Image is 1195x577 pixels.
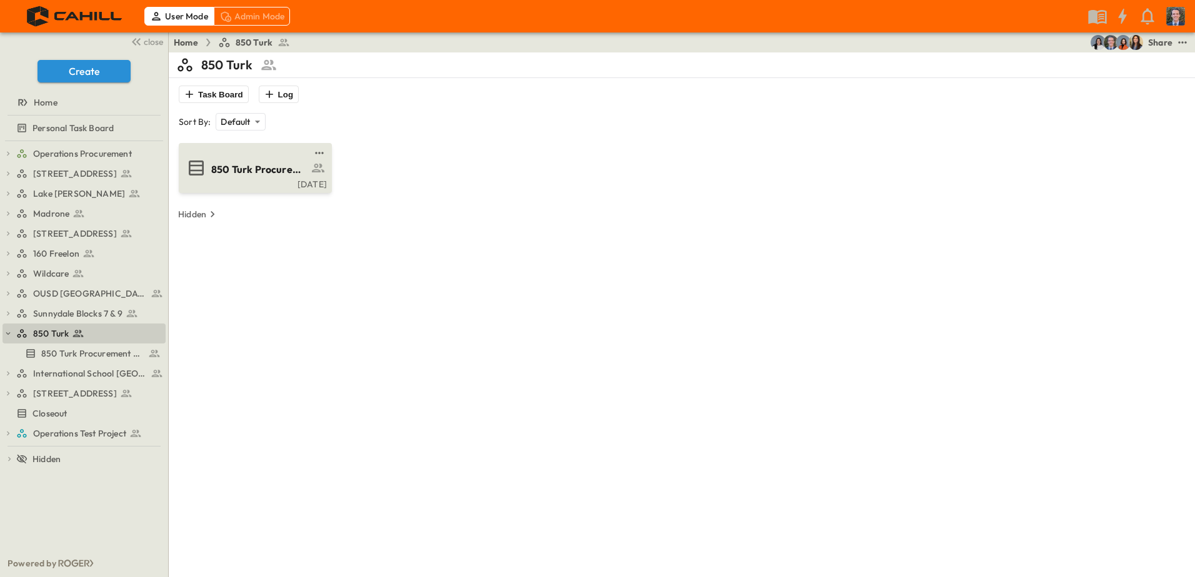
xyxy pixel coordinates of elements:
[1091,35,1106,50] img: Cindy De Leon (cdeleon@cahill-sf.com)
[2,144,166,164] div: Operations Procurementtest
[1103,35,1118,50] img: Jared Salin (jsalin@cahill-sf.com)
[33,207,69,220] span: Madrone
[144,7,214,26] div: User Mode
[33,427,126,440] span: Operations Test Project
[33,287,147,300] span: OUSD [GEOGRAPHIC_DATA]
[201,56,252,74] p: 850 Turk
[216,113,265,131] div: Default
[2,119,163,137] a: Personal Task Board
[16,265,163,282] a: Wildcare
[33,187,125,200] span: Lake [PERSON_NAME]
[179,86,249,103] button: Task Board
[33,167,117,180] span: [STREET_ADDRESS]
[32,407,67,420] span: Closeout
[2,284,166,303] div: OUSD [GEOGRAPHIC_DATA]test
[33,227,117,240] span: [STREET_ADDRESS]
[173,205,224,223] button: Hidden
[16,425,163,442] a: Operations Test Project
[2,403,166,423] div: Closeouttest
[16,205,163,222] a: Madrone
[16,285,163,302] a: OUSD [GEOGRAPHIC_DATA]
[16,225,163,242] a: [STREET_ADDRESS]
[33,247,79,260] span: 160 Freelon
[2,244,166,264] div: 160 Freelontest
[2,345,163,362] a: 850 Turk Procurement Log
[32,453,61,465] span: Hidden
[1175,35,1190,50] button: test
[259,86,299,103] button: Log
[2,164,166,184] div: [STREET_ADDRESS]test
[33,307,122,320] span: Sunnydale Blocks 7 & 9
[221,116,250,128] p: Default
[1148,36,1172,49] div: Share
[16,325,163,342] a: 850 Turk
[1166,7,1185,26] img: Profile Picture
[2,343,166,363] div: 850 Turk Procurement Logtest
[2,383,166,403] div: [STREET_ADDRESS]test
[2,204,166,224] div: Madronetest
[1116,35,1131,50] img: Stephanie McNeill (smcneill@cahill-sf.com)
[2,264,166,284] div: Wildcaretest
[218,36,290,49] a: 850 Turk
[179,116,211,128] p: Sort By:
[2,118,166,138] div: Personal Task Boardtest
[16,185,163,202] a: Lake [PERSON_NAME]
[16,165,163,182] a: [STREET_ADDRESS]
[33,327,69,340] span: 850 Turk
[16,365,163,382] a: International School San Francisco
[2,323,166,343] div: 850 Turktest
[2,423,166,443] div: Operations Test Projecttest
[2,224,166,244] div: [STREET_ADDRESS]test
[181,158,327,178] a: 850 Turk Procurement Log
[178,208,206,220] p: Hidden
[34,96,57,109] span: Home
[16,145,163,162] a: Operations Procurement
[33,147,132,160] span: Operations Procurement
[312,145,327,160] button: test
[16,245,163,262] a: 160 Freelon
[1128,35,1143,50] img: Kim Bowen (kbowen@cahill-sf.com)
[144,36,163,48] span: close
[41,347,143,360] span: 850 Turk Procurement Log
[2,184,166,204] div: Lake [PERSON_NAME]test
[16,305,163,322] a: Sunnydale Blocks 7 & 9
[33,267,69,280] span: Wildcare
[174,36,198,49] a: Home
[33,367,147,380] span: International School San Francisco
[2,94,163,111] a: Home
[2,405,163,422] a: Closeout
[211,162,308,177] span: 850 Turk Procurement Log
[126,32,166,50] button: close
[15,3,136,29] img: 4f72bfc4efa7236828875bac24094a5ddb05241e32d018417354e964050affa1.png
[37,60,131,82] button: Create
[2,363,166,383] div: International School San Franciscotest
[33,387,117,400] span: [STREET_ADDRESS]
[236,36,272,49] span: 850 Turk
[214,7,291,26] div: Admin Mode
[2,303,166,323] div: Sunnydale Blocks 7 & 9test
[181,178,327,188] a: [DATE]
[174,36,297,49] nav: breadcrumbs
[32,122,114,134] span: Personal Task Board
[16,385,163,402] a: [STREET_ADDRESS]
